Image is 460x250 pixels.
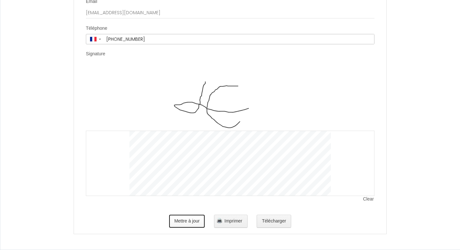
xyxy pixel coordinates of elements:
[104,34,374,44] input: +33 6 12 34 56 78
[98,38,102,40] span: ▼
[214,215,247,228] button: Imprimer
[86,25,107,32] label: Téléphone
[129,66,331,131] img: signature
[363,196,374,202] span: Clear
[169,215,205,228] button: Mettre à jour
[224,218,242,223] span: Imprimer
[257,215,291,228] button: Télécharger
[86,51,105,57] label: Signature
[217,218,222,223] img: printer.png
